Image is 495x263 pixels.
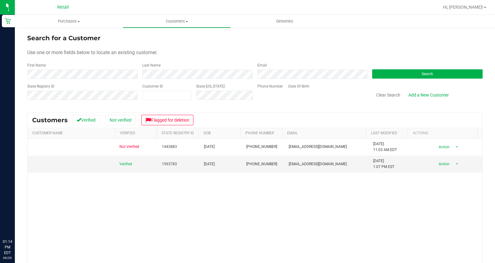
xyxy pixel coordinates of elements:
[57,5,69,10] span: Retail
[5,18,11,24] inline-svg: Retail
[288,84,309,89] label: Date Of Birth
[204,131,211,135] a: DOB
[105,115,136,125] button: Not verified
[142,84,163,89] label: Customer ID
[204,161,215,167] span: [DATE]
[162,161,177,167] span: 1593783
[289,144,347,150] span: [EMAIL_ADDRESS][DOMAIN_NAME]
[196,84,225,89] label: State [US_STATE]
[32,131,63,135] a: Customer Name
[373,141,397,153] span: [DATE] 11:03 AM EDT
[289,161,347,167] span: [EMAIL_ADDRESS][DOMAIN_NAME]
[246,144,277,150] span: [PHONE_NUMBER]
[422,72,433,76] span: Search
[119,144,139,150] span: Not Verified
[453,143,461,151] span: select
[245,131,274,135] a: Phone Number
[27,84,54,89] label: State Registry ID
[373,158,394,170] span: [DATE] 1:07 PM EST
[27,34,101,42] span: Search for a Customer
[443,5,483,10] span: Hi, [PERSON_NAME]!
[3,239,12,256] p: 01:14 PM EDT
[246,161,277,167] span: [PHONE_NUMBER]
[120,131,135,135] a: Verified
[123,15,231,28] a: Customers
[257,84,283,89] label: Phone Number
[453,160,461,168] span: select
[161,131,194,135] a: State Registry Id
[141,115,193,125] button: Flagged for deletion
[162,144,177,150] span: 1443883
[27,63,46,68] label: First Name
[15,15,123,28] a: Purchases
[268,19,302,24] span: Deliveries
[119,161,132,167] span: Verified
[371,131,397,135] a: Last Modified
[413,131,475,135] div: Actions
[433,143,453,151] span: Action
[3,256,12,260] p: 09/29
[32,116,68,124] span: Customers
[287,131,298,135] a: Email
[372,90,404,100] button: Clear Search
[27,50,157,55] span: Use one or more fields below to locate an existing customer.
[372,69,483,79] button: Search
[73,115,100,125] button: Verified
[15,19,123,24] span: Purchases
[231,15,339,28] a: Deliveries
[404,90,453,100] a: Add a New Customer
[433,160,453,168] span: Action
[204,144,215,150] span: [DATE]
[142,63,161,68] label: Last Name
[257,63,267,68] label: Email
[123,19,230,24] span: Customers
